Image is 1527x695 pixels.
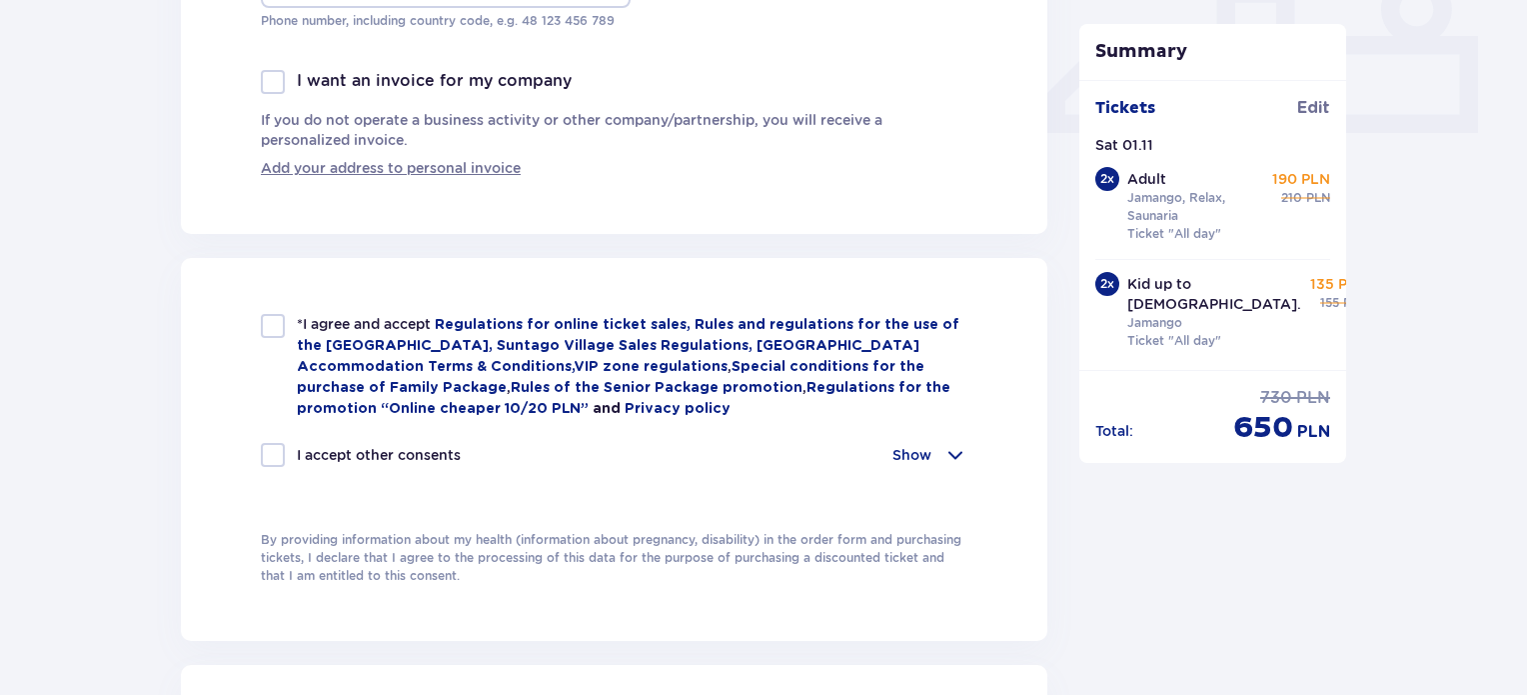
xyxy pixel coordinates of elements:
p: If you do not operate a business activity or other company/partnership, you will receive a person... [261,110,967,150]
p: Jamango, Relax, Saunaria [1127,189,1265,225]
p: 135 PLN [1310,274,1367,294]
span: Edit [1297,97,1330,119]
p: Tickets [1095,97,1155,119]
span: *I agree and accept [297,316,435,332]
p: 190 PLN [1272,169,1330,189]
p: Summary [1079,40,1347,64]
p: Sat 01.11 [1095,135,1153,155]
div: 2 x [1095,272,1119,296]
a: Regulations for online ticket sales, [435,318,695,332]
span: PLN [1306,189,1330,207]
span: PLN [1343,294,1367,312]
div: 2 x [1095,167,1119,191]
span: PLN [1297,421,1330,443]
p: Ticket "All day" [1127,225,1221,243]
span: PLN [1296,387,1330,409]
p: Kid up to [DEMOGRAPHIC_DATA]. [1127,274,1301,314]
a: Privacy policy [625,402,731,416]
span: 730 [1260,387,1292,409]
a: Add your address to personal invoice [261,158,521,178]
p: Phone number, including country code, e.g. 48 ​123 ​456 ​789 [261,12,631,30]
p: Adult [1127,169,1166,189]
p: Show [892,445,931,465]
a: Rules of the Senior Package promotion [511,381,802,395]
p: I want an invoice for my company [297,70,572,92]
span: and [593,402,625,416]
p: By providing information about my health (information about pregnancy, disability) in the order f... [261,531,967,585]
p: Jamango [1127,314,1182,332]
span: 210 [1281,189,1302,207]
span: 650 [1233,409,1293,447]
p: Ticket "All day" [1127,332,1221,350]
span: 155 [1320,294,1339,312]
p: , , , [297,314,967,419]
a: Suntago Village Sales Regulations, [497,339,757,353]
a: VIP zone regulations [574,360,728,374]
p: Total : [1095,421,1133,441]
p: I accept other consents [297,445,461,465]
